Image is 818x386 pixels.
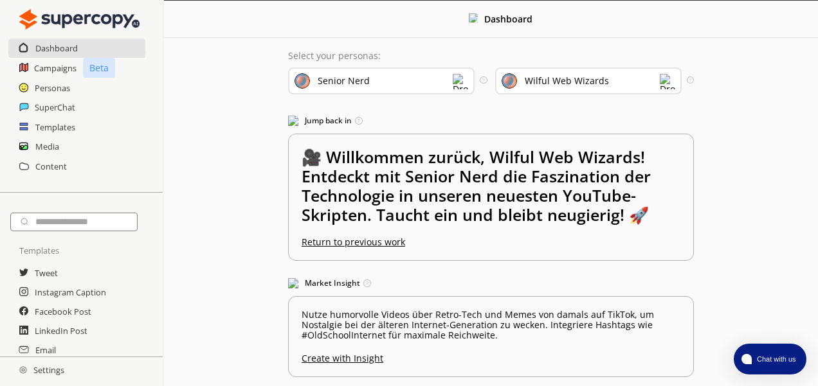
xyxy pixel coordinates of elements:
div: Senior Nerd [318,76,370,86]
img: Tooltip Icon [363,279,371,287]
img: Market Insight [288,278,298,288]
img: Audience Icon [502,73,517,89]
a: LinkedIn Post [35,321,87,340]
a: Content [35,157,67,176]
a: Email [35,340,56,360]
p: Select your personas: [288,51,694,61]
u: Create with Insight [302,347,680,364]
h3: Jump back in [288,111,694,130]
a: Templates [35,118,75,137]
img: Tooltip Icon [355,117,363,125]
div: Wilful Web Wizards [525,76,609,86]
img: Jump Back In [288,116,298,126]
img: Brand Icon [295,73,310,89]
button: atlas-launcher [734,344,806,374]
b: Dashboard [484,13,532,25]
a: Campaigns [34,58,77,78]
span: Chat with us [752,354,799,364]
img: Tooltip Icon [687,76,694,83]
a: Personas [35,78,70,98]
h3: Market Insight [288,274,694,293]
a: Instagram Caption [35,283,106,302]
a: Facebook Post [35,302,91,321]
a: Tweet [35,263,58,283]
a: SuperChat [35,98,75,117]
p: Beta [83,58,115,78]
img: Dropdown Icon [660,74,675,89]
img: Close [19,6,140,32]
h2: 🎥 Willkommen zurück, Wilful Web Wizards! Entdeckt mit Senior Nerd die Faszination der Technologie... [302,147,680,237]
img: Dropdown Icon [453,74,468,89]
u: Return to previous work [302,236,405,248]
img: Close [469,13,478,22]
img: Tooltip Icon [480,76,487,83]
a: Dashboard [35,39,78,58]
p: Nutze humorvolle Videos über Retro-Tech und Memes von damals auf TikTok, um Nostalgie bei der ält... [302,310,680,340]
img: Close [19,366,27,374]
a: Media [35,137,59,156]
